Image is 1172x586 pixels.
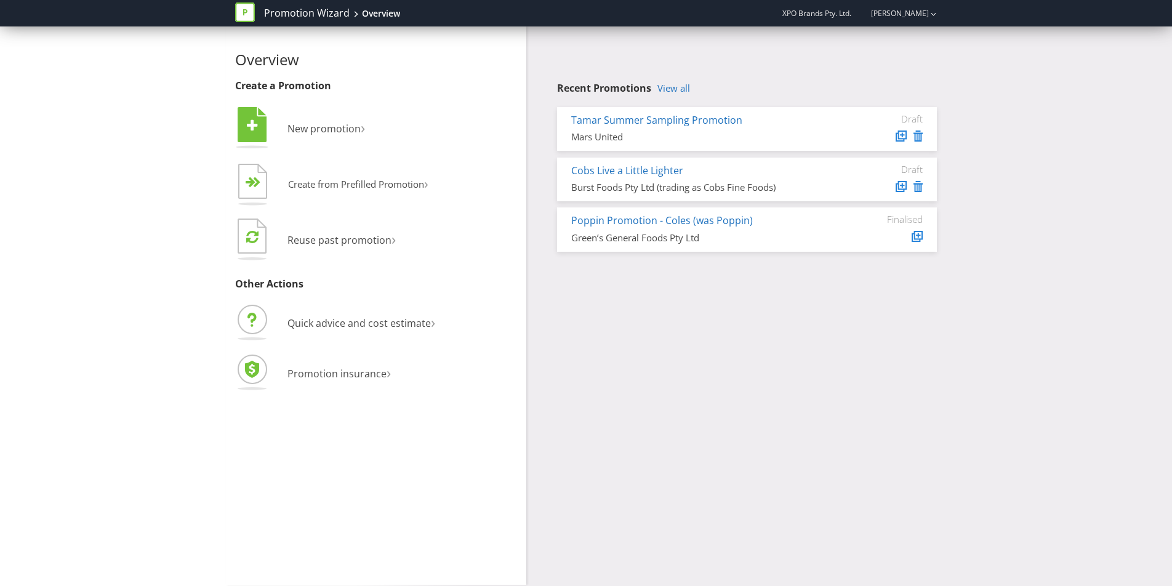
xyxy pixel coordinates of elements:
[247,119,258,132] tspan: 
[849,113,923,124] div: Draft
[287,122,361,135] span: New promotion
[849,164,923,175] div: Draft
[557,81,651,95] span: Recent Promotions
[235,279,517,290] h3: Other Actions
[235,367,391,380] a: Promotion insurance›
[424,174,428,193] span: ›
[571,231,830,244] div: Green’s General Foods Pty Ltd
[657,83,690,94] a: View all
[431,311,435,332] span: ›
[287,316,431,330] span: Quick advice and cost estimate
[246,230,259,244] tspan: 
[362,7,400,20] div: Overview
[571,113,742,127] a: Tamar Summer Sampling Promotion
[571,214,753,227] a: Poppin Promotion - Coles (was Poppin)
[387,362,391,382] span: ›
[235,316,435,330] a: Quick advice and cost estimate›
[391,228,396,249] span: ›
[235,161,429,210] button: Create from Prefilled Promotion›
[571,130,830,143] div: Mars United
[235,81,517,92] h3: Create a Promotion
[571,164,683,177] a: Cobs Live a Little Lighter
[235,52,517,68] h2: Overview
[264,6,350,20] a: Promotion Wizard
[571,181,830,194] div: Burst Foods Pty Ltd (trading as Cobs Fine Foods)
[849,214,923,225] div: Finalised
[859,8,929,18] a: [PERSON_NAME]
[782,8,851,18] span: XPO Brands Pty. Ltd.
[253,177,261,188] tspan: 
[361,117,365,137] span: ›
[287,367,387,380] span: Promotion insurance
[288,178,424,190] span: Create from Prefilled Promotion
[287,233,391,247] span: Reuse past promotion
